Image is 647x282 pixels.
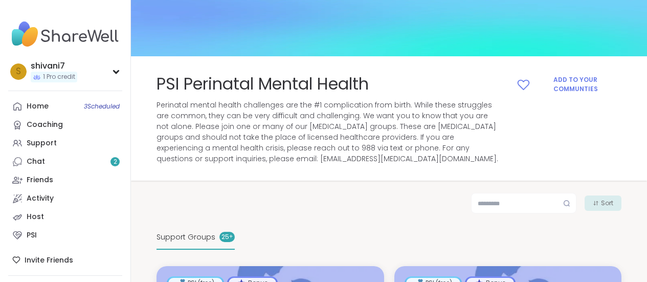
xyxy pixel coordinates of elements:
span: Perinatal mental health challenges are the #1 complication from birth. While these struggles are ... [157,100,499,164]
span: 3 Scheduled [84,102,120,111]
img: ShareWell Nav Logo [8,16,122,52]
span: Sort [601,199,613,208]
div: Support [27,138,57,148]
span: PSI Perinatal Mental Health [157,73,369,96]
div: Home [27,101,49,112]
button: Add to your Communties [511,73,621,96]
span: 2 [114,158,117,166]
div: Invite Friends [8,251,122,269]
a: Support [8,134,122,153]
a: Host [8,208,122,226]
a: Friends [8,171,122,189]
div: PSI [27,230,37,241]
a: Coaching [8,116,122,134]
span: s [16,65,21,78]
a: Activity [8,189,122,208]
div: Activity [27,193,54,204]
div: 25 [219,232,235,242]
div: Friends [27,175,53,185]
span: Support Groups [157,232,215,243]
span: 1 Pro credit [43,73,75,81]
a: Chat2 [8,153,122,171]
div: Chat [27,157,45,167]
div: shivani7 [31,60,77,72]
a: PSI [8,226,122,245]
a: Home3Scheduled [8,97,122,116]
div: Host [27,212,44,222]
span: Add to your Communties [535,75,616,94]
pre: + [229,232,233,242]
div: Coaching [27,120,63,130]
